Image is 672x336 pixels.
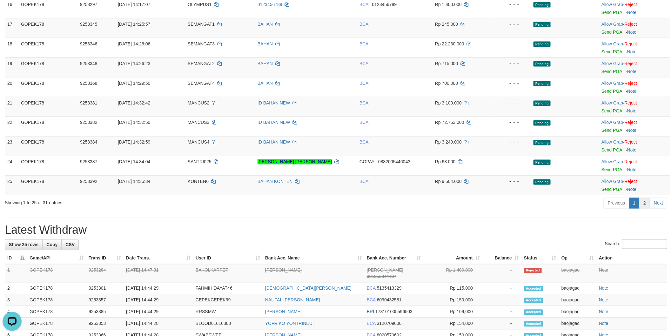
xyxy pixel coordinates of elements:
[86,294,124,306] td: 9253357
[258,140,290,145] a: ID BAHAN NEW
[601,159,623,165] a: Allow Grab
[118,22,150,27] span: [DATE] 14:25:57
[188,22,215,27] span: SEMANGAT1
[534,140,551,145] span: Pending
[265,321,314,326] a: YOFRIKO YONTRINEDI
[601,100,623,105] a: Allow Grab
[521,252,559,264] th: Status: activate to sort column ascending
[423,318,482,330] td: Rp 154,000
[534,101,551,106] span: Pending
[534,81,551,86] span: Pending
[360,41,368,46] span: BCA
[27,294,86,306] td: GOPEK178
[124,283,193,294] td: [DATE] 14:44:29
[80,22,97,27] span: 9253345
[258,159,332,165] a: [PERSON_NAME] [PERSON_NAME]
[5,57,18,77] td: 19
[601,120,624,125] span: ·
[188,41,215,46] span: SEMANGAT3
[423,306,482,318] td: Rp 109,000
[258,81,273,86] a: BAHAN
[80,41,97,46] span: 9253346
[599,57,670,77] td: ·
[360,159,374,165] span: GOPAY
[377,286,402,291] span: Copy 5135413329 to clipboard
[599,117,670,136] td: ·
[624,120,637,125] a: Reject
[435,140,462,145] span: Rp 3.249.000
[5,117,18,136] td: 22
[377,298,402,303] span: Copy 6090432581 to clipboard
[118,140,150,145] span: [DATE] 14:32:59
[80,179,97,184] span: 9253392
[494,178,528,185] div: - - -
[360,120,368,125] span: BCA
[435,2,462,7] span: Rp 1.400.000
[559,294,596,306] td: baojagad
[494,1,528,8] div: - - -
[378,159,410,165] span: Copy 0882005446043 to clipboard
[86,283,124,294] td: 9253301
[118,159,150,165] span: [DATE] 14:34:04
[5,239,43,250] a: Show 25 rows
[42,239,62,250] a: Copy
[360,2,368,7] span: BCA
[5,156,18,176] td: 24
[524,268,542,273] span: Rejected
[599,136,670,156] td: ·
[482,318,521,330] td: -
[193,264,263,283] td: BAKOLKARPET
[627,49,637,54] a: Note
[193,294,263,306] td: CEPEKCEPEK99
[3,3,22,22] button: Open LiveChat chat widget
[624,159,637,165] a: Reject
[605,239,667,249] label: Search:
[86,264,124,283] td: 9253284
[624,100,637,105] a: Reject
[367,268,403,273] span: [PERSON_NAME]
[599,97,670,117] td: ·
[18,97,77,117] td: GOPEK178
[80,100,97,105] span: 9253381
[601,22,623,27] a: Allow Grab
[599,38,670,57] td: ·
[118,81,150,86] span: [DATE] 14:29:50
[118,61,150,66] span: [DATE] 14:26:23
[188,2,212,7] span: OLYMPUS1
[601,179,624,184] span: ·
[86,252,124,264] th: Trans ID: activate to sort column ascending
[601,148,622,153] a: Send PGA
[601,41,624,46] span: ·
[61,239,79,250] a: CSV
[188,120,209,125] span: MANCUS3
[624,22,637,27] a: Reject
[599,298,608,303] a: Note
[559,252,596,264] th: Op: activate to sort column ascending
[265,298,320,303] a: NAUFAL [PERSON_NAME]
[18,117,77,136] td: GOPEK178
[435,120,464,125] span: Rp 72.753.000
[193,306,263,318] td: RRSSMW
[364,252,423,264] th: Bank Acc. Number: activate to sort column ascending
[423,264,482,283] td: Rp 1,400,000
[599,156,670,176] td: ·
[534,179,551,185] span: Pending
[435,159,456,165] span: Rp 63.000
[601,179,623,184] a: Allow Grab
[601,89,622,94] a: Send PGA
[9,242,38,247] span: Show 25 rows
[124,252,193,264] th: Date Trans.: activate to sort column ascending
[639,198,650,209] a: 2
[118,100,150,105] span: [DATE] 14:32:42
[5,197,275,206] div: Showing 1 to 25 of 31 entries
[624,2,637,7] a: Reject
[534,120,551,126] span: Pending
[265,309,302,314] a: [PERSON_NAME]
[423,283,482,294] td: Rp 115,000
[360,22,368,27] span: BCA
[65,242,75,247] span: CSV
[5,264,27,283] td: 1
[435,100,462,105] span: Rp 3.109.000
[559,318,596,330] td: baojagad
[118,2,150,7] span: [DATE] 14:17:07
